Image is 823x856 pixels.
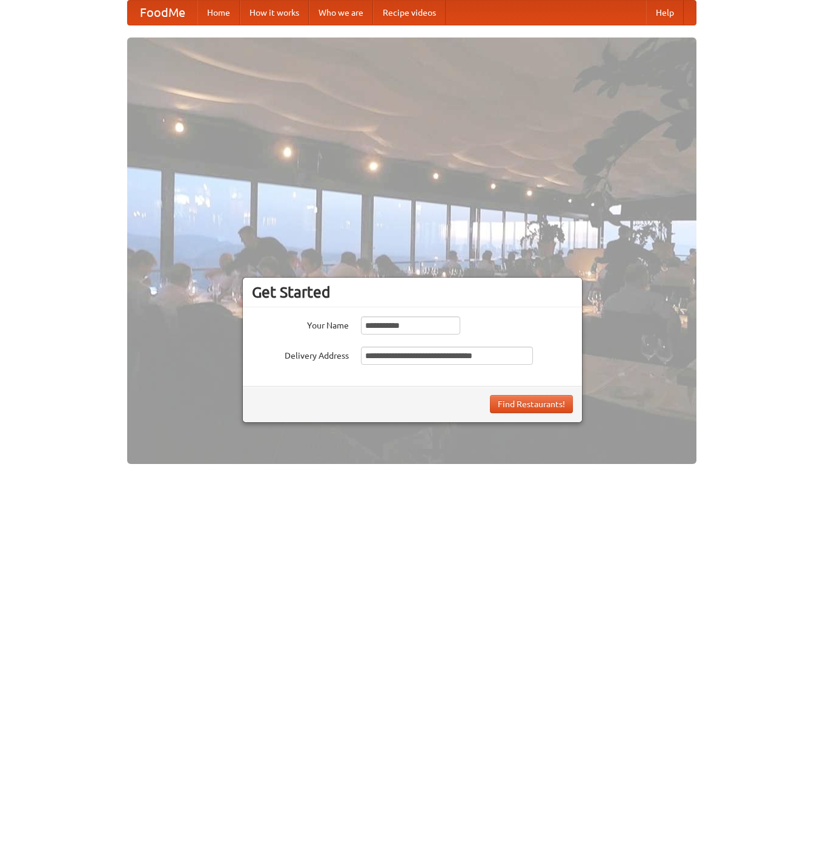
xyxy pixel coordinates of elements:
a: Help [646,1,684,25]
label: Delivery Address [252,347,349,362]
h3: Get Started [252,283,573,301]
a: FoodMe [128,1,197,25]
a: Home [197,1,240,25]
a: Recipe videos [373,1,446,25]
label: Your Name [252,316,349,332]
a: How it works [240,1,309,25]
a: Who we are [309,1,373,25]
button: Find Restaurants! [490,395,573,413]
